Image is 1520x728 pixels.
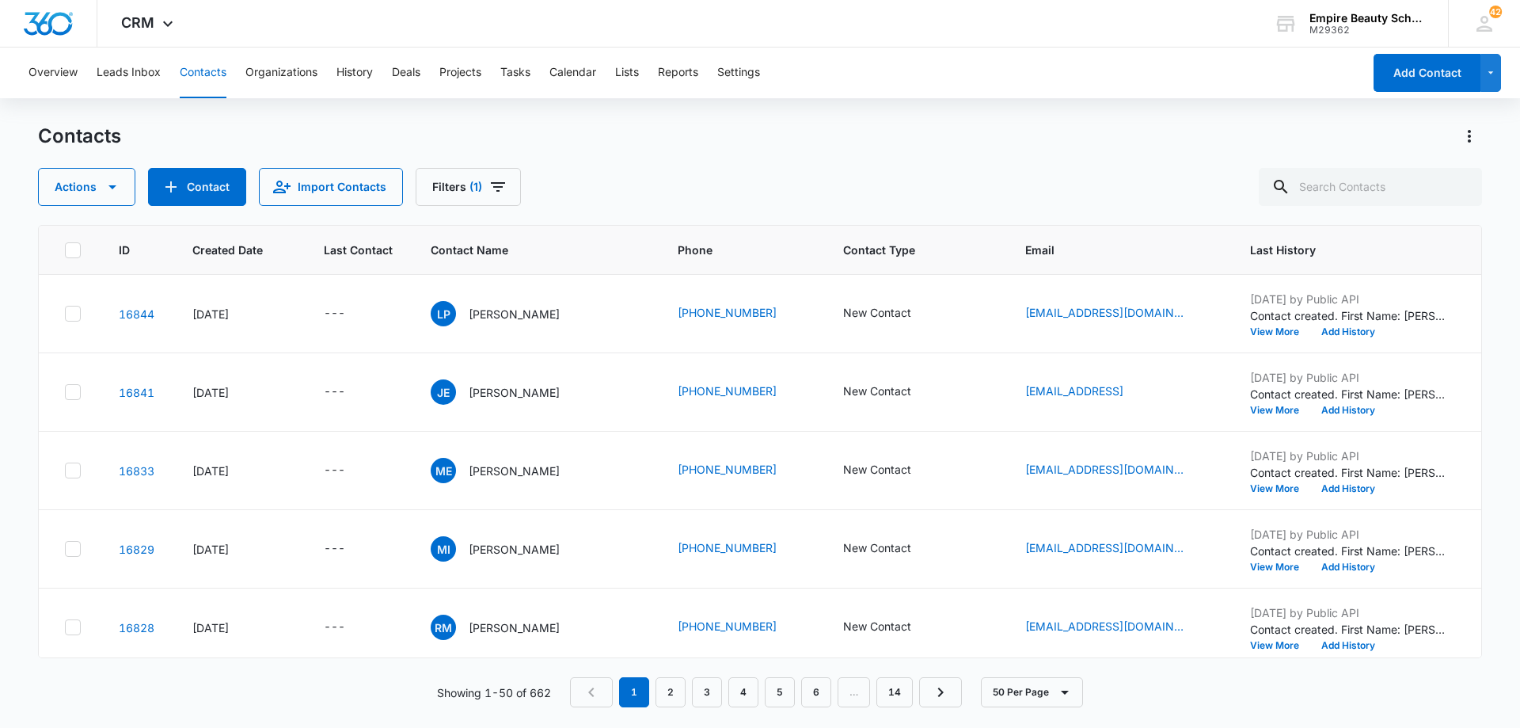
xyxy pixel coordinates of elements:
[1250,242,1425,258] span: Last History
[1374,54,1480,92] button: Add Contact
[678,461,777,478] a: [PHONE_NUMBER]
[119,543,154,556] a: Navigate to contact details page for Matthew Istoc
[1025,461,1212,480] div: Email - melisaesteban123@gmail.com - Select to Edit Field
[469,384,560,401] p: [PERSON_NAME]
[500,48,530,98] button: Tasks
[678,304,805,323] div: Phone - (774) 245-9929 - Select to Edit Field
[801,677,831,707] a: Page 6
[1309,25,1425,36] div: account id
[1025,383,1123,399] a: [EMAIL_ADDRESS]
[1309,12,1425,25] div: account name
[392,48,420,98] button: Deals
[431,379,588,405] div: Contact Name - Janelle Enos - Select to Edit Field
[324,539,345,558] div: ---
[1250,621,1448,638] p: Contact created. First Name: [PERSON_NAME] Last Name: [PERSON_NAME] Source: Form - Facebook Statu...
[658,48,698,98] button: Reports
[1259,168,1482,206] input: Search Contacts
[1250,448,1448,464] p: [DATE] by Public API
[1250,526,1448,543] p: [DATE] by Public API
[180,48,226,98] button: Contacts
[1250,291,1448,307] p: [DATE] by Public API
[1025,304,1212,323] div: Email - lpaulsen816@gmail.com - Select to Edit Field
[119,386,154,399] a: Navigate to contact details page for Janelle Enos
[1489,6,1502,18] div: notifications count
[615,48,639,98] button: Lists
[1025,242,1189,258] span: Email
[678,242,782,258] span: Phone
[324,461,374,480] div: Last Contact - - Select to Edit Field
[843,304,940,323] div: Contact Type - New Contact - Select to Edit Field
[843,242,964,258] span: Contact Type
[1310,406,1386,415] button: Add History
[1250,327,1310,337] button: View More
[765,677,795,707] a: Page 5
[1025,304,1184,321] a: [EMAIL_ADDRESS][DOMAIN_NAME]
[678,304,777,321] a: [PHONE_NUMBER]
[38,124,121,148] h1: Contacts
[119,464,154,478] a: Navigate to contact details page for Melisa Esteban Godinez
[431,301,456,326] span: LP
[431,615,588,640] div: Contact Name - Russel Masi - Select to Edit Field
[416,168,521,206] button: Filters
[1250,484,1310,494] button: View More
[1025,618,1212,637] div: Email - Russelpm65@gmail.com - Select to Edit Field
[324,304,345,323] div: ---
[431,458,456,483] span: ME
[678,461,805,480] div: Phone - (978) 378-9038 - Select to Edit Field
[431,536,456,562] span: MI
[148,168,246,206] button: Add Contact
[28,48,78,98] button: Overview
[259,168,403,206] button: Import Contacts
[843,383,940,402] div: Contact Type - New Contact - Select to Edit Field
[324,618,374,637] div: Last Contact - - Select to Edit Field
[469,463,560,479] p: [PERSON_NAME]
[843,304,911,321] div: New Contact
[245,48,317,98] button: Organizations
[843,383,911,399] div: New Contact
[919,677,962,707] a: Next Page
[1310,484,1386,494] button: Add History
[192,242,263,258] span: Created Date
[1250,604,1448,621] p: [DATE] by Public API
[1250,543,1448,559] p: Contact created. First Name: [PERSON_NAME] Last Name: Istoc Source: Form - Contact Us Status(es):...
[431,242,617,258] span: Contact Name
[192,463,286,479] div: [DATE]
[1025,539,1184,556] a: [EMAIL_ADDRESS][DOMAIN_NAME]
[324,242,393,258] span: Last Contact
[469,619,560,636] p: [PERSON_NAME]
[324,304,374,323] div: Last Contact - - Select to Edit Field
[692,677,722,707] a: Page 3
[981,677,1083,707] button: 50 Per Page
[119,621,154,635] a: Navigate to contact details page for Russel Masi
[469,541,560,558] p: [PERSON_NAME]
[570,677,962,707] nav: Pagination
[431,379,456,405] span: JE
[1310,641,1386,650] button: Add History
[192,541,286,558] div: [DATE]
[1250,369,1448,386] p: [DATE] by Public API
[1025,618,1184,635] a: [EMAIL_ADDRESS][DOMAIN_NAME]
[843,461,911,478] div: New Contact
[431,615,456,640] span: RM
[717,48,760,98] button: Settings
[678,618,777,635] a: [PHONE_NUMBER]
[192,384,286,401] div: [DATE]
[655,677,686,707] a: Page 2
[843,618,940,637] div: Contact Type - New Contact - Select to Edit Field
[192,619,286,636] div: [DATE]
[1025,539,1212,558] div: Email - Merrifield8223@gmail.com - Select to Edit Field
[876,677,913,707] a: Page 14
[1489,6,1502,18] span: 42
[119,242,131,258] span: ID
[437,684,551,701] p: Showing 1-50 of 662
[469,181,482,192] span: (1)
[324,461,345,480] div: ---
[1250,641,1310,650] button: View More
[1250,307,1448,324] p: Contact created. First Name: [PERSON_NAME] Last Name: [PERSON_NAME] Source: Form - Enroll Now Sta...
[1250,562,1310,572] button: View More
[192,306,286,322] div: [DATE]
[1310,327,1386,337] button: Add History
[469,306,560,322] p: [PERSON_NAME]
[678,539,777,556] a: [PHONE_NUMBER]
[678,383,805,402] div: Phone - (603) 416-9682 - Select to Edit Field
